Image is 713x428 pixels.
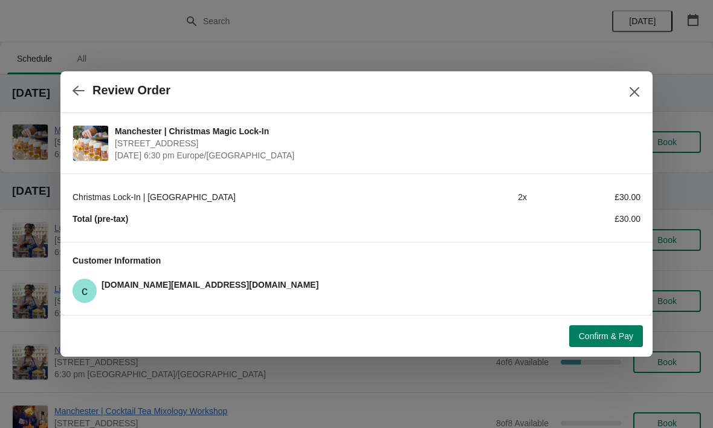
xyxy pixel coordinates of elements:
span: [DOMAIN_NAME][EMAIL_ADDRESS][DOMAIN_NAME] [102,280,318,290]
span: Customer Information [73,256,161,265]
div: Christmas Lock-In | [GEOGRAPHIC_DATA] [73,191,413,203]
span: charlienall.cn@gmail.com [73,279,97,303]
span: Confirm & Pay [579,331,633,341]
button: Close [624,81,645,103]
div: £30.00 [527,213,640,225]
span: [DATE] 6:30 pm Europe/[GEOGRAPHIC_DATA] [115,149,634,161]
span: Manchester | Christmas Magic Lock-In [115,125,634,137]
button: Confirm & Pay [569,325,643,347]
img: Manchester | Christmas Magic Lock-In | 57 Church St, Manchester, M4 1PD | November 20 | 6:30 pm E... [73,126,108,161]
text: c [82,284,88,297]
span: [STREET_ADDRESS] [115,137,634,149]
strong: Total (pre-tax) [73,214,128,224]
div: 2 x [413,191,527,203]
div: £30.00 [527,191,640,203]
h2: Review Order [92,83,170,97]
